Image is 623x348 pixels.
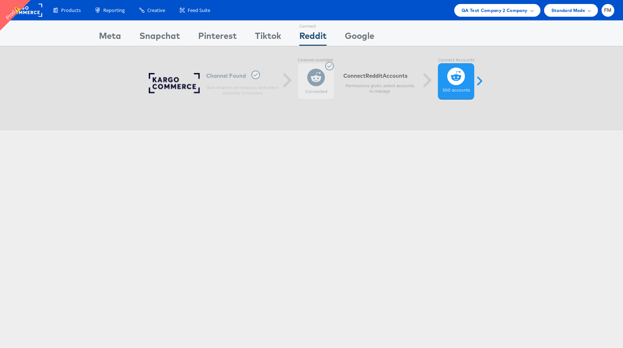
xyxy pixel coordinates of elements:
div: Google [345,29,374,46]
span: Feed Suite [188,7,210,14]
label: Channel available [298,57,334,63]
span: Reporting [103,7,125,14]
div: Pinterest [198,29,237,46]
span: reddit [366,72,383,79]
label: Connect Accounts [438,57,474,63]
h6: Channel Found [206,70,279,81]
span: FM [604,8,612,13]
div: Snapchat [139,29,180,46]
label: 500 accounts [443,88,470,93]
span: Creative [147,7,165,14]
div: Tiktok [255,29,281,46]
h6: Connect Accounts [343,72,416,79]
div: Connect [299,21,327,29]
p: Give channel permissions and select accounts to connect [206,85,279,96]
span: QA Test Company 2 Company [462,7,528,14]
p: Permissions given, select accounts to manage [343,83,416,94]
div: Reddit [299,29,327,46]
div: Meta [99,29,121,46]
span: Products [61,7,81,14]
span: Standard Mode [551,7,585,14]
